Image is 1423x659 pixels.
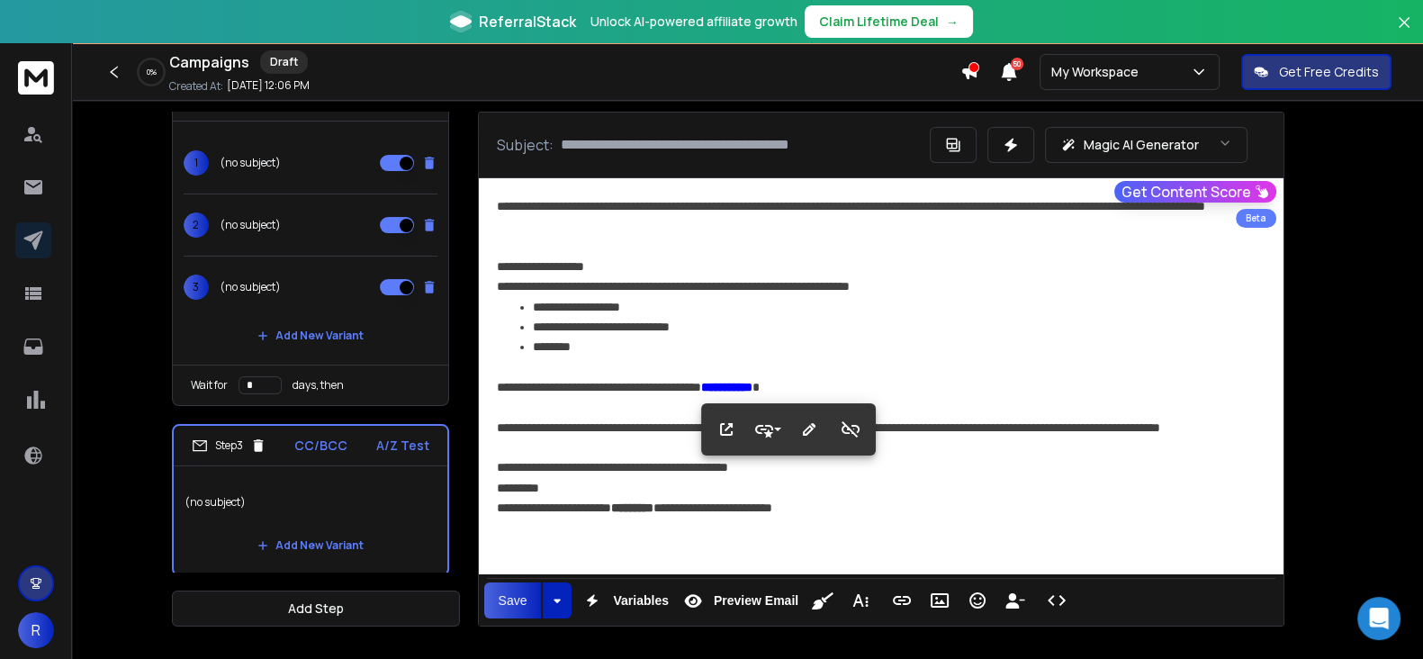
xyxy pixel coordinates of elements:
button: Code View [1040,582,1074,618]
button: Preview Email [676,582,802,618]
p: Wait for [191,378,228,393]
span: 3 [184,275,209,300]
span: → [946,13,959,31]
button: Unlink [833,411,868,447]
button: Close banner [1392,11,1416,54]
p: days, then [293,378,344,393]
h1: Campaigns [169,51,249,73]
p: (no subject) [185,477,437,528]
p: 0 % [147,67,157,77]
span: Variables [609,593,672,609]
button: Add New Variant [243,318,378,354]
button: Claim Lifetime Deal→ [805,5,973,38]
p: Created At: [169,79,223,94]
p: (no subject) [220,156,281,170]
div: Open Intercom Messenger [1357,597,1400,640]
p: Magic AI Generator [1084,136,1199,154]
p: Unlock AI-powered affiliate growth [590,13,797,31]
p: CC/BCC [294,437,347,455]
p: My Workspace [1051,63,1146,81]
button: R [18,612,54,648]
div: Step 3 [192,438,266,454]
button: Emoticons [960,582,995,618]
div: Beta [1236,209,1276,228]
p: A/Z Test [376,437,429,455]
li: Step3CC/BCCA/Z Test(no subject)Add New Variant [172,424,449,576]
span: 1 [184,150,209,176]
p: [DATE] 12:06 PM [227,78,310,93]
p: (no subject) [220,218,281,232]
button: Magic AI Generator [1045,127,1247,163]
p: Subject: [497,134,554,156]
span: 50 [1011,58,1023,70]
button: Get Free Credits [1241,54,1391,90]
button: Add Step [172,591,460,627]
button: Open Link [709,411,743,447]
p: Get Free Credits [1279,63,1379,81]
span: ReferralStack [479,11,576,32]
div: Draft [260,50,308,74]
button: Style [751,411,785,447]
span: Preview Email [710,593,802,609]
button: Variables [575,582,672,618]
li: Step2CC/BCCA/Z Test1(no subject)2(no subject)3(no subject)Add New VariantWait fordays, then [172,80,449,406]
span: 2 [184,212,209,238]
button: Insert Image (Ctrl+P) [923,582,957,618]
button: Save [484,582,542,618]
button: Add New Variant [243,528,378,564]
button: Edit Link [792,411,826,447]
button: Get Content Score [1114,181,1276,203]
p: (no subject) [220,280,281,294]
button: Insert Unsubscribe Link [998,582,1032,618]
